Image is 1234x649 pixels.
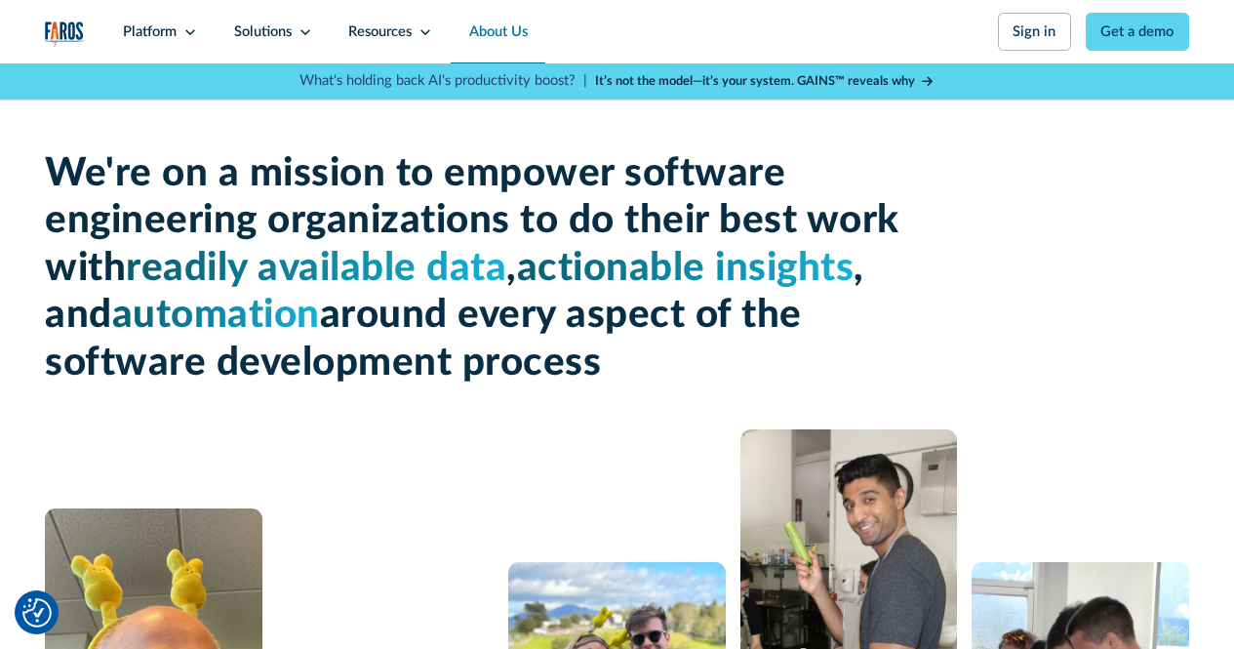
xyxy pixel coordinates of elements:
div: Resources [348,21,412,43]
a: Sign in [998,13,1071,51]
div: Platform [123,21,177,43]
h1: We're on a mission to empower software engineering organizations to do their best work with , , a... [45,150,903,386]
span: readily available data [126,249,506,288]
img: Logo of the analytics and reporting company Faros. [45,21,84,47]
div: Solutions [234,21,292,43]
a: Get a demo [1086,13,1189,51]
span: automation [112,296,320,335]
img: Revisit consent button [22,598,52,628]
span: actionable insights [517,249,855,288]
button: Cookie Settings [22,598,52,628]
a: It’s not the model—it’s your system. GAINS™ reveals why [595,72,935,91]
p: What's holding back AI's productivity boost? | [299,70,587,92]
a: home [45,21,84,47]
strong: It’s not the model—it’s your system. GAINS™ reveals why [595,75,915,87]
